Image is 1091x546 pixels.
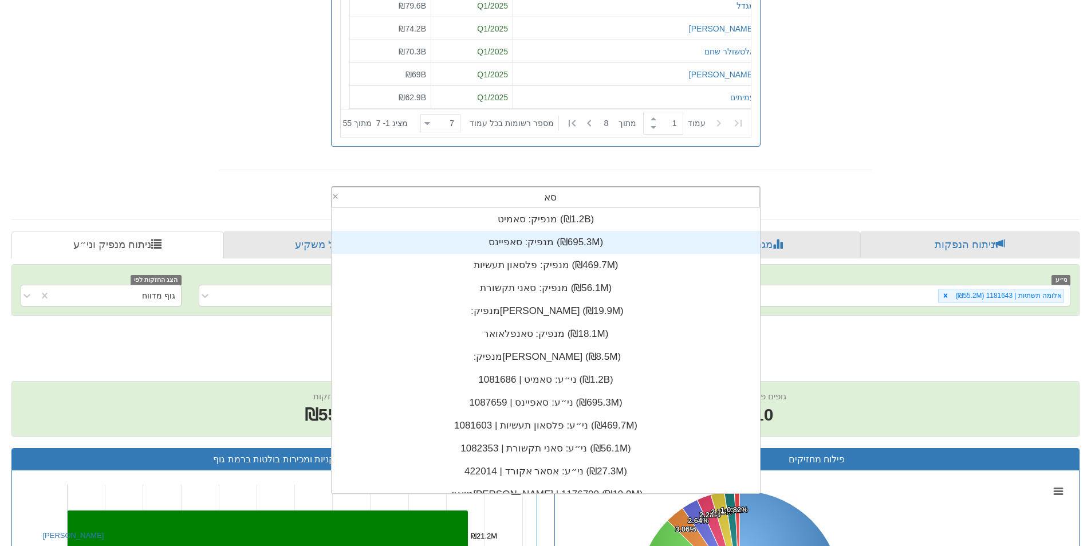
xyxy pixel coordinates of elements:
[332,483,760,506] div: ני״ע: ‏[PERSON_NAME] | 1176700 ‎(₪19.9M)‎
[355,91,426,103] div: ₪62.9B
[436,68,508,80] div: Q1/2025
[730,91,755,103] button: עמיתים
[332,368,760,391] div: ני״ע: ‏סאמיט | 1081686 ‎(₪1.2B)‎
[470,117,554,129] span: ‏מספר רשומות בכל עמוד
[604,117,619,129] span: 8
[332,231,760,254] div: מנפיק: ‏סאפיינס ‎(₪695.3M)‎
[332,414,760,437] div: ני״ע: ‏פלסאון תעשיות | 1081603 ‎(₪469.7M)‎
[305,405,366,424] span: ₪55.2M
[332,208,760,231] div: מנפיק: ‏סאמיט ‎(₪1.2B)‎
[727,505,748,514] tspan: 0.82%
[332,323,760,345] div: מנפיק: ‏סאנפלאואר ‎(₪18.1M)‎
[21,454,528,465] h3: קניות ומכירות בולטות ברמת גוף
[332,345,760,368] div: מנפיק: ‏[PERSON_NAME] ‎(₪8.5M)‎
[471,532,497,540] tspan: ₪21.2M
[1051,275,1070,285] span: ני״ע
[332,254,760,277] div: מנפיק: ‏פלסאון תעשיות ‎(₪469.7M)‎
[436,22,508,34] div: Q1/2025
[860,231,1080,259] a: ניתוח הנפקות
[416,111,749,136] div: ‏ מתוך
[436,45,508,57] div: Q1/2025
[313,391,357,401] span: שווי החזקות
[332,191,338,202] span: ×
[43,531,104,540] a: [PERSON_NAME]
[436,91,508,103] div: Q1/2025
[355,68,426,80] div: ₪69B
[741,391,786,401] span: גופים פעילים
[704,45,755,57] button: אלטשולר שחם
[355,22,426,34] div: ₪74.2B
[332,300,760,323] div: מנפיק: ‏[PERSON_NAME] ‎(₪19.9M)‎
[699,510,720,519] tspan: 2.28%
[355,45,426,57] div: ₪70.3B
[688,117,706,129] span: ‏עמוד
[675,525,696,533] tspan: 3.06%
[11,327,1080,346] h2: אלומה תשתיות | 1181643 - ניתוח ני״ע
[688,68,754,80] button: [PERSON_NAME]
[332,391,760,414] div: ני״ע: ‏סאפיינס | 1087659 ‎(₪695.3M)‎
[131,275,181,285] span: הצג החזקות לפי
[741,403,786,427] span: 10
[332,460,760,483] div: ני״ע: ‏אסאר אקורד | 422014 ‎(₪27.3M)‎
[688,22,754,34] button: [PERSON_NAME]
[11,231,223,259] a: ניתוח מנפיק וני״ע
[332,437,760,460] div: ני״ע: ‏סאני תקשורת | 1082353 ‎(₪56.1M)‎
[688,516,709,525] tspan: 2.64%
[142,290,175,301] div: גוף מדווח
[711,508,732,516] tspan: 2.15%
[332,187,342,207] span: Clear value
[564,454,1071,465] h3: פילוח מחזיקים
[343,111,408,136] div: ‏מציג 1 - 7 ‏ מתוך 55
[223,231,439,259] a: פרופיל משקיע
[332,277,760,300] div: מנפיק: ‏סאני תקשורת ‎(₪56.1M)‎
[720,506,742,514] tspan: 1.61%
[952,289,1064,303] div: אלומה תשתיות | 1181643 (₪55.2M)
